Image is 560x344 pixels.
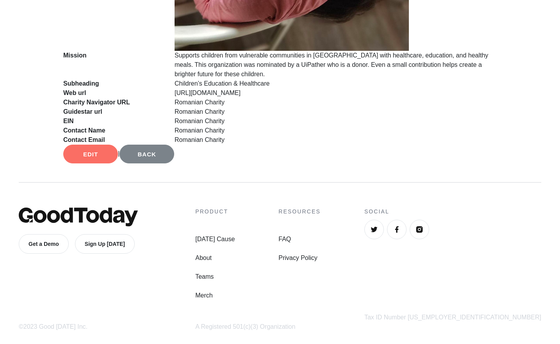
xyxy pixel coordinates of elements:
[169,126,503,135] dd: Romanian Charity
[19,322,195,331] div: ©2023 Good [DATE] Inc.
[393,226,401,233] img: Facebook
[195,208,235,216] h4: Product
[63,145,118,163] a: Edit
[57,88,169,98] dt: Web url
[57,107,169,116] dt: Guidestar url
[119,145,174,163] a: Back
[195,272,235,281] a: Teams
[364,208,541,216] h4: Social
[19,208,138,226] img: GoodToday
[57,126,169,135] dt: Contact Name
[75,234,135,254] a: Sign Up [DATE]
[364,313,541,322] div: Tax ID Number [US_EMPLOYER_IDENTIFICATION_NUMBER]
[195,253,235,263] a: About
[370,226,378,233] img: Twitter
[169,135,503,145] dd: Romanian Charity
[63,145,497,163] div: |
[169,79,503,88] dd: Children’s Education & Healthcare
[57,98,169,107] dt: Charity Navigator URL
[169,88,503,98] dd: [URL][DOMAIN_NAME]
[278,235,321,244] a: FAQ
[195,322,364,331] div: A Registered 501(c)(3) Organization
[57,51,169,79] dt: Mission
[57,116,169,126] dt: EIN
[364,220,384,239] a: Twitter
[169,107,503,116] dd: Romanian Charity
[169,98,503,107] dd: Romanian Charity
[57,135,169,145] dt: Contact Email
[278,208,321,216] h4: Resources
[195,235,235,244] a: [DATE] Cause
[195,291,235,300] a: Merch
[57,79,169,88] dt: Subheading
[19,234,69,254] a: Get a Demo
[169,116,503,126] dd: Romanian Charity
[278,253,321,263] a: Privacy Policy
[169,51,503,79] dd: Supports children from vulnerable communities in [GEOGRAPHIC_DATA] with healthcare, education, an...
[387,220,407,239] a: Facebook
[416,226,423,233] img: Instagram
[410,220,429,239] a: Instagram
